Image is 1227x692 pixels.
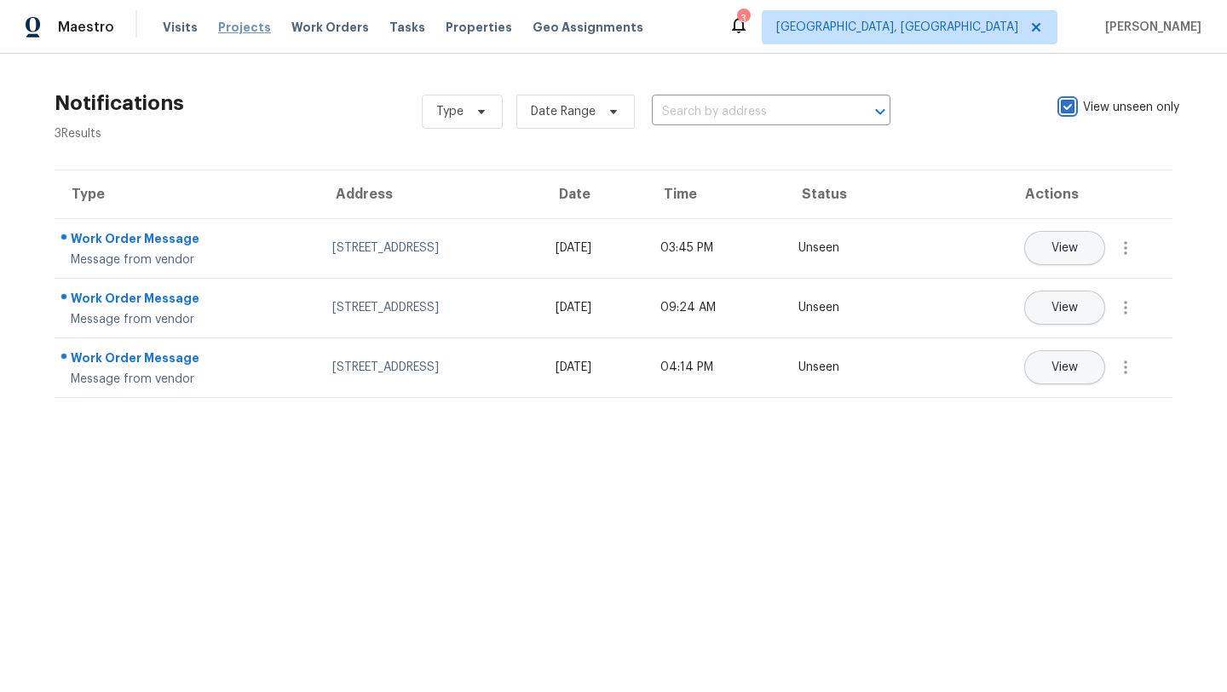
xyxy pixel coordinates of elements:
span: View [1051,361,1078,374]
button: Open [868,100,892,124]
div: [STREET_ADDRESS] [332,239,528,257]
div: [DATE] [556,299,633,316]
div: Message from vendor [71,371,305,388]
div: 3 Results [55,125,184,142]
span: Tasks [389,21,425,33]
div: [DATE] [556,239,633,257]
button: View [1024,350,1105,384]
span: Date Range [531,103,596,120]
div: Work Order Message [71,230,305,251]
div: 3 [737,10,749,27]
span: Work Orders [291,19,369,36]
div: [STREET_ADDRESS] [332,299,528,316]
span: Visits [163,19,198,36]
div: Message from vendor [71,251,305,268]
div: Message from vendor [71,311,305,328]
th: Status [785,170,898,218]
span: Geo Assignments [533,19,643,36]
span: Maestro [58,19,114,36]
span: [GEOGRAPHIC_DATA], [GEOGRAPHIC_DATA] [776,19,1018,36]
span: View [1051,242,1078,255]
div: [STREET_ADDRESS] [332,359,528,376]
span: Projects [218,19,271,36]
div: [DATE] [556,359,633,376]
button: View [1024,291,1105,325]
div: 09:24 AM [660,299,771,316]
label: View unseen only [1061,99,1200,116]
th: Time [647,170,785,218]
th: Date [542,170,647,218]
span: Type [436,103,464,120]
button: View [1024,231,1105,265]
th: Address [319,170,542,218]
input: Search by address [652,99,843,125]
h2: Notifications [55,95,184,112]
span: Properties [446,19,512,36]
div: Unseen [798,359,884,376]
div: Work Order Message [71,290,305,311]
th: Type [55,170,319,218]
span: [PERSON_NAME] [1098,19,1201,36]
th: Actions [898,170,1172,218]
div: Unseen [798,239,884,257]
div: Work Order Message [71,349,305,371]
div: 03:45 PM [660,239,771,257]
span: View [1051,302,1078,314]
div: 04:14 PM [660,359,771,376]
div: Unseen [798,299,884,316]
